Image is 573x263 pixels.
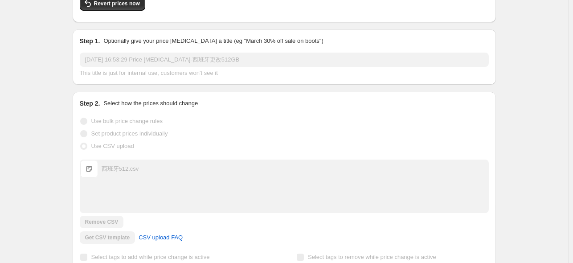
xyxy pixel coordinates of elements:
[91,118,163,124] span: Use bulk price change rules
[91,254,210,260] span: Select tags to add while price change is active
[80,70,218,76] span: This title is just for internal use, customers won't see it
[91,130,168,137] span: Set product prices individually
[80,37,100,45] h2: Step 1.
[80,99,100,108] h2: Step 2.
[103,99,198,108] p: Select how the prices should change
[133,230,188,245] a: CSV upload FAQ
[308,254,436,260] span: Select tags to remove while price change is active
[80,53,489,67] input: 30% off holiday sale
[91,143,134,149] span: Use CSV upload
[103,37,323,45] p: Optionally give your price [MEDICAL_DATA] a title (eg "March 30% off sale on boots")
[102,164,139,173] div: 西班牙512.csv
[139,233,183,242] span: CSV upload FAQ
